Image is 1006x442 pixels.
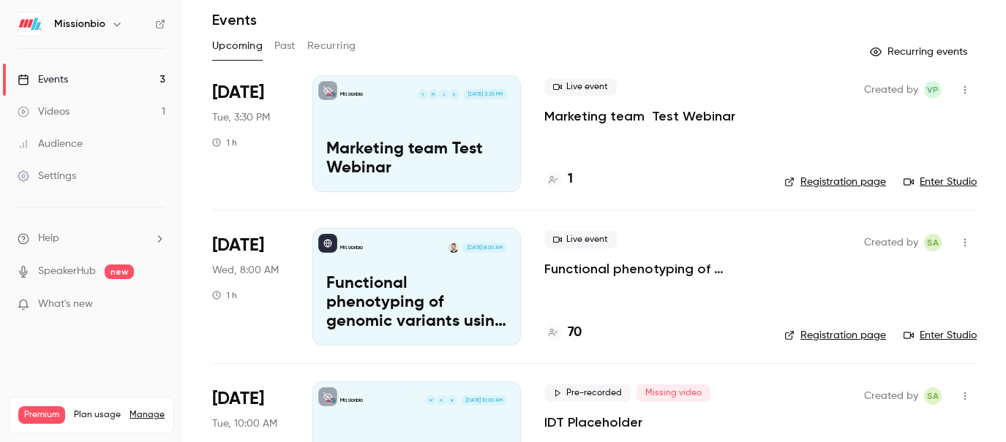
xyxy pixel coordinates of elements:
[18,72,68,87] div: Events
[38,264,96,279] a: SpeakerHub
[326,140,507,178] p: Marketing team Test Webinar
[18,137,83,151] div: Audience
[544,169,573,189] a: 1
[568,323,582,343] h4: 70
[212,228,289,345] div: Oct 15 Wed, 8:00 AM (America/Los Angeles)
[463,89,506,99] span: [DATE] 3:30 PM
[212,11,257,28] h1: Events
[446,395,458,406] div: N
[326,275,507,331] p: Functional phenotyping of genomic variants using joint multiomic single-cell DNA–RNA sequencing
[312,228,521,345] a: Functional phenotyping of genomic variants using joint multiomic single-cell DNA–RNA sequencingMi...
[38,231,59,246] span: Help
[864,234,918,251] span: Created by
[544,78,617,96] span: Live event
[38,297,93,312] span: What's new
[924,81,942,99] span: Vanee Pho
[212,34,263,58] button: Upcoming
[312,75,521,192] a: Marketing team Test WebinarMissionbioSJMV[DATE] 3:30 PMMarketing team Test Webinar
[425,395,437,406] div: M
[340,91,363,98] p: Missionbio
[904,175,977,189] a: Enter Studio
[544,414,642,431] a: IDT Placeholder
[212,110,270,125] span: Tue, 3:30 PM
[927,234,939,251] span: SA
[448,88,460,100] div: S
[927,81,939,99] span: VP
[435,395,447,406] div: A
[448,243,459,253] img: Dr Dominik Lindenhofer
[462,243,506,253] span: [DATE] 8:00 AM
[212,263,279,278] span: Wed, 8:00 AM
[274,34,296,58] button: Past
[427,88,439,100] div: M
[18,104,70,119] div: Videos
[461,395,506,405] span: [DATE] 10:00 AM
[438,88,449,100] div: J
[864,81,918,99] span: Created by
[212,81,264,104] span: [DATE]
[340,244,363,251] p: Missionbio
[212,289,237,301] div: 1 h
[863,40,977,64] button: Recurring events
[54,17,105,31] h6: Missionbio
[544,231,617,248] span: Live event
[18,12,42,36] img: Missionbio
[784,175,886,189] a: Registration page
[307,34,356,58] button: Recurring
[784,328,886,343] a: Registration page
[18,169,76,183] div: Settings
[904,328,977,343] a: Enter Studio
[212,75,289,192] div: Oct 7 Tue, 3:30 PM (America/Los Angeles)
[212,387,264,411] span: [DATE]
[637,384,710,402] span: Missing video
[568,169,573,189] h4: 1
[864,387,918,405] span: Created by
[129,409,165,421] a: Manage
[74,409,121,421] span: Plan usage
[544,323,582,343] a: 70
[927,387,939,405] span: SA
[212,137,237,148] div: 1 h
[924,234,942,251] span: Simon Allardice
[544,260,761,278] a: Functional phenotyping of genomic variants using joint multiomic single-cell DNA–RNA sequencing
[924,387,942,405] span: Simon Allardice
[105,264,134,279] span: new
[18,406,65,424] span: Premium
[18,231,165,246] li: help-dropdown-opener
[544,107,735,125] a: Marketing team Test Webinar
[212,234,264,257] span: [DATE]
[417,88,429,100] div: V
[340,397,363,404] p: Missionbio
[544,384,631,402] span: Pre-recorded
[212,416,277,431] span: Tue, 10:00 AM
